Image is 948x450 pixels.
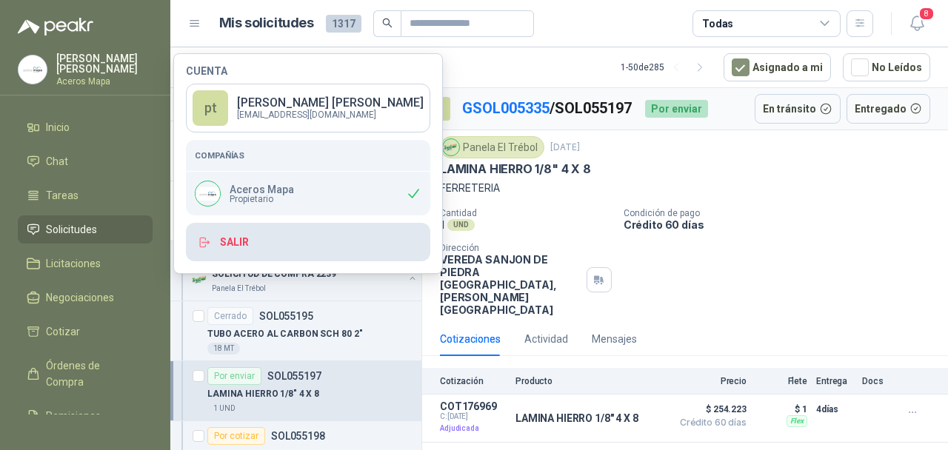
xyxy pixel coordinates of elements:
[18,181,153,209] a: Tareas
[46,357,138,390] span: Órdenes de Compra
[440,400,507,412] p: COT176969
[592,331,637,347] div: Mensajes
[440,253,581,316] p: VEREDA SANJON DE PIEDRA [GEOGRAPHIC_DATA] , [PERSON_NAME][GEOGRAPHIC_DATA]
[170,301,421,361] a: CerradoSOL055195TUBO ACERO AL CARBON SCH 80 2"18 MT
[843,53,930,81] button: No Leídos
[515,412,638,424] p: LAMINA HIERRO 1/8" 4 X 8
[440,180,930,196] p: FERRETERIA
[440,161,591,177] p: LAMINA HIERRO 1/8" 4 X 8
[46,255,101,272] span: Licitaciones
[755,376,807,386] p: Flete
[207,427,265,445] div: Por cotizar
[440,243,581,253] p: Dirección
[46,153,68,169] span: Chat
[186,84,430,132] a: pt[PERSON_NAME] [PERSON_NAME][EMAIL_ADDRESS][DOMAIN_NAME]
[18,318,153,346] a: Cotizar
[18,249,153,278] a: Licitaciones
[18,352,153,396] a: Órdenes de Compra
[196,181,220,206] img: Company Logo
[624,208,942,218] p: Condición de pago
[724,53,831,81] button: Asignado a mi
[621,56,712,79] div: 1 - 50 de 285
[207,367,261,385] div: Por enviar
[46,289,114,306] span: Negociaciones
[645,100,708,118] div: Por enviar
[847,94,931,124] button: Entregado
[46,187,79,204] span: Tareas
[440,331,501,347] div: Cotizaciones
[230,195,294,204] span: Propietario
[326,15,361,33] span: 1317
[56,77,153,86] p: Aceros Mapa
[207,403,241,414] div: 1 UND
[524,331,568,347] div: Actividad
[918,7,935,21] span: 8
[193,90,228,126] div: pt
[46,119,70,135] span: Inicio
[230,184,294,195] p: Aceros Mapa
[755,94,841,124] button: En tránsito
[46,221,97,238] span: Solicitudes
[440,412,507,421] span: C: [DATE]
[816,400,853,418] p: 4 días
[440,136,544,158] div: Panela El Trébol
[862,376,892,386] p: Docs
[56,53,153,74] p: [PERSON_NAME] [PERSON_NAME]
[46,408,101,424] span: Remisiones
[440,208,612,218] p: Cantidad
[550,141,580,155] p: [DATE]
[624,218,942,231] p: Crédito 60 días
[904,10,930,37] button: 8
[207,343,240,355] div: 18 MT
[18,147,153,175] a: Chat
[207,327,362,341] p: TUBO ACERO AL CARBON SCH 80 2"
[18,402,153,430] a: Remisiones
[462,99,550,117] a: GSOL005335
[170,361,421,421] a: Por enviarSOL055197LAMINA HIERRO 1/8" 4 X 81 UND
[207,387,319,401] p: LAMINA HIERRO 1/8" 4 X 8
[462,97,633,120] p: / SOL055197
[186,223,430,261] button: Salir
[207,307,253,325] div: Cerrado
[237,110,424,119] p: [EMAIL_ADDRESS][DOMAIN_NAME]
[237,97,424,109] p: [PERSON_NAME] [PERSON_NAME]
[18,113,153,141] a: Inicio
[672,376,747,386] p: Precio
[18,215,153,244] a: Solicitudes
[271,431,325,441] p: SOL055198
[259,311,313,321] p: SOL055195
[440,376,507,386] p: Cotización
[186,66,430,76] h4: Cuenta
[18,283,153,312] a: Negociaciones
[195,149,421,162] h5: Compañías
[816,376,853,386] p: Entrega
[212,283,266,295] p: Panela El Trébol
[755,400,807,418] p: $ 1
[440,421,507,436] p: Adjudicada
[267,371,321,381] p: SOL055197
[702,16,733,32] div: Todas
[191,271,209,289] img: Company Logo
[447,219,475,231] div: UND
[515,376,664,386] p: Producto
[787,415,807,427] div: Flex
[382,18,393,28] span: search
[219,13,314,34] h1: Mis solicitudes
[672,400,747,418] span: $ 254.223
[46,323,80,340] span: Cotizar
[186,172,430,215] div: Company LogoAceros MapaPropietario
[672,418,747,427] span: Crédito 60 días
[18,18,93,36] img: Logo peakr
[19,56,47,84] img: Company Logo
